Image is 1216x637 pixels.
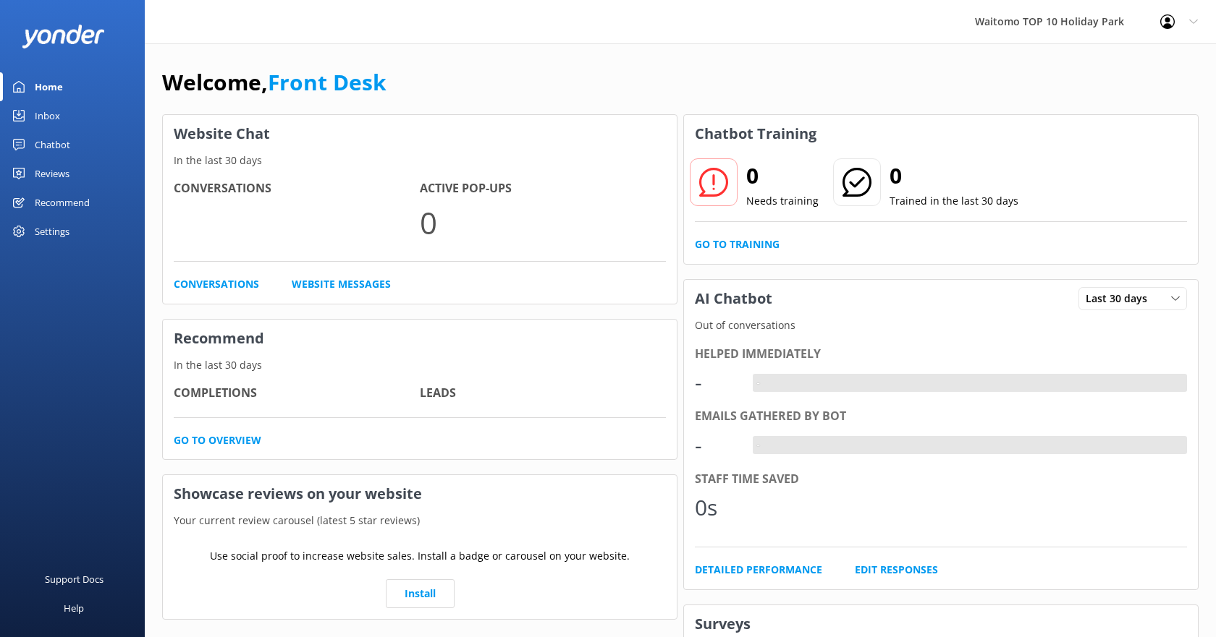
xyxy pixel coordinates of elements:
[695,428,738,463] div: -
[22,25,105,48] img: yonder-white-logo.png
[695,365,738,400] div: -
[35,130,70,159] div: Chatbot
[163,153,677,168] p: In the last 30 days
[162,65,387,100] h1: Welcome,
[695,236,780,252] a: Go to Training
[890,158,1018,193] h2: 0
[420,384,666,403] h4: Leads
[174,276,259,292] a: Conversations
[855,562,938,578] a: Edit Responses
[174,432,261,448] a: Go to overview
[753,374,764,393] div: -
[695,345,1187,364] div: Helped immediately
[684,115,827,153] h3: Chatbot Training
[45,565,104,594] div: Support Docs
[35,72,63,101] div: Home
[420,198,666,247] p: 0
[35,159,69,188] div: Reviews
[35,217,69,246] div: Settings
[695,490,738,525] div: 0s
[64,594,84,623] div: Help
[386,579,455,608] a: Install
[890,193,1018,209] p: Trained in the last 30 days
[174,384,420,403] h4: Completions
[210,548,630,564] p: Use social proof to increase website sales. Install a badge or carousel on your website.
[753,436,764,455] div: -
[35,188,90,217] div: Recommend
[420,179,666,198] h4: Active Pop-ups
[163,475,677,513] h3: Showcase reviews on your website
[35,101,60,130] div: Inbox
[163,320,677,357] h3: Recommend
[746,193,819,209] p: Needs training
[684,317,1198,333] p: Out of conversations
[163,357,677,373] p: In the last 30 days
[174,179,420,198] h4: Conversations
[1086,291,1156,307] span: Last 30 days
[695,470,1187,489] div: Staff time saved
[292,276,391,292] a: Website Messages
[163,115,677,153] h3: Website Chat
[163,513,677,529] p: Your current review carousel (latest 5 star reviews)
[695,562,822,578] a: Detailed Performance
[684,280,783,317] h3: AI Chatbot
[268,67,387,97] a: Front Desk
[695,407,1187,426] div: Emails gathered by bot
[746,158,819,193] h2: 0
